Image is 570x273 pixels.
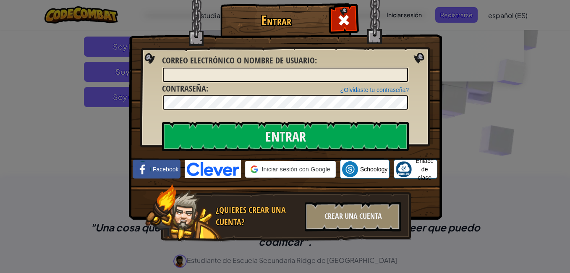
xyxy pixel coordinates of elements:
input: Entrar [162,122,409,151]
span: Schoology [360,165,387,173]
div: ¿Quieres crear una cuenta? [216,204,300,228]
div: Crear una cuenta [305,202,401,231]
div: Iniciar sesión con Google [245,161,335,178]
img: clever-logo-blue.png [185,160,241,178]
span: Facebook [153,165,178,173]
span: Iniciar sesión con Google [261,165,330,173]
span: Enlace de clase [414,157,435,182]
a: ¿Olvidaste tu contraseña? [340,87,409,93]
img: classlink-logo-small.png [396,161,412,177]
img: facebook_small.png [135,161,151,177]
span: Contraseña [162,83,206,94]
span: Correo electrónico o nombre de usuario [162,55,315,66]
label: : [162,55,317,67]
h1: Entrar [222,13,329,28]
img: schoology.png [342,161,358,177]
label: : [162,83,208,95]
